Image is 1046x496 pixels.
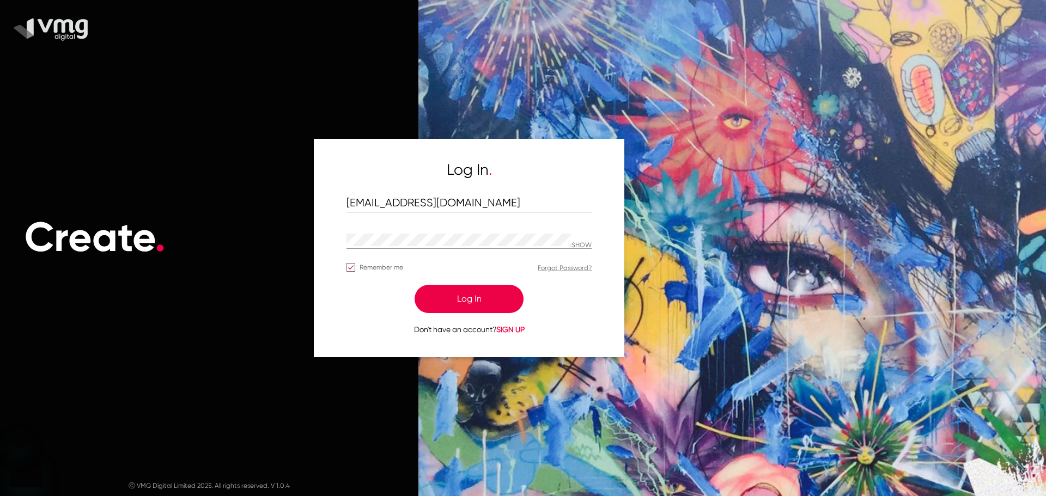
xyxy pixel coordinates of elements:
[9,452,44,487] iframe: Button to launch messaging window
[360,261,403,274] span: Remember me
[496,325,525,334] span: SIGN UP
[155,212,166,262] span: .
[346,324,592,335] p: Don't have an account?
[415,285,524,313] button: Log In
[571,242,592,249] p: Hide password
[9,426,31,448] iframe: Close message
[346,161,592,179] h5: Log In
[346,197,592,210] input: Email Address
[489,161,492,179] span: .
[538,264,592,272] a: Forgot Password?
